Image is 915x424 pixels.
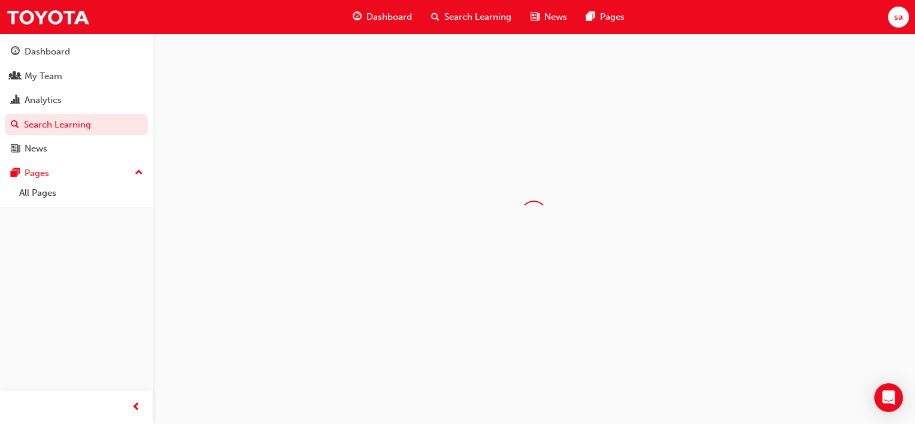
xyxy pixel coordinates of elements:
a: My Team [5,65,148,87]
span: Pages [600,10,625,24]
span: guage-icon [11,47,20,57]
a: search-iconSearch Learning [422,5,521,29]
img: Trak [6,4,90,31]
span: pages-icon [11,168,20,179]
span: up-icon [135,165,143,181]
a: Analytics [5,89,148,111]
span: search-icon [431,10,440,25]
a: News [5,138,148,160]
span: people-icon [11,71,20,82]
button: Pages [5,162,148,184]
button: DashboardMy TeamAnalyticsSearch LearningNews [5,38,148,162]
a: All Pages [14,184,148,202]
span: prev-icon [132,400,141,415]
a: Dashboard [5,41,148,63]
a: Search Learning [5,114,148,136]
div: Dashboard [25,45,70,59]
span: search-icon [11,120,19,131]
a: news-iconNews [521,5,577,29]
span: Dashboard [366,10,412,24]
button: sa [888,7,909,28]
div: News [25,142,47,156]
a: guage-iconDashboard [343,5,422,29]
div: Pages [25,166,49,180]
div: Open Intercom Messenger [874,383,903,412]
span: News [544,10,567,24]
span: pages-icon [586,10,595,25]
div: Analytics [25,93,62,107]
span: sa [894,10,903,24]
a: pages-iconPages [577,5,634,29]
span: news-icon [531,10,540,25]
span: news-icon [11,144,20,155]
div: My Team [25,69,62,83]
span: guage-icon [353,10,362,25]
span: Search Learning [444,10,511,24]
span: chart-icon [11,95,20,106]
